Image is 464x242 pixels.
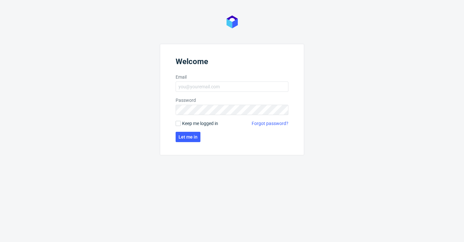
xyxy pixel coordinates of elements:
[176,132,200,142] button: Let me in
[252,120,288,127] a: Forgot password?
[182,120,218,127] span: Keep me logged in
[179,135,198,139] span: Let me in
[176,97,288,103] label: Password
[176,57,288,69] header: Welcome
[176,82,288,92] input: you@youremail.com
[176,74,288,80] label: Email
